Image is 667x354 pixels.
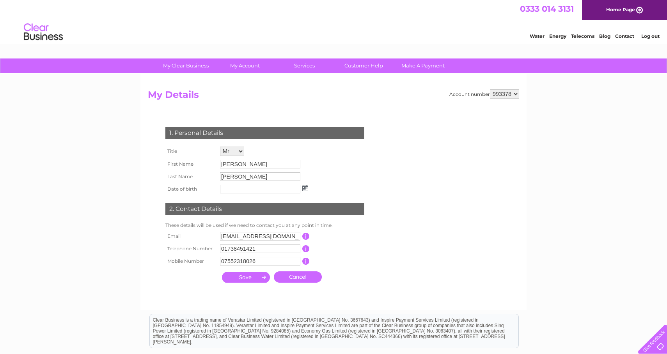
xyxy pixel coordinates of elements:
th: First Name [163,158,218,170]
div: Clear Business is a trading name of Verastar Limited (registered in [GEOGRAPHIC_DATA] No. 3667643... [150,4,518,38]
h2: My Details [148,89,519,104]
th: Date of birth [163,183,218,195]
a: My Account [213,58,277,73]
input: Information [302,258,310,265]
a: Contact [615,33,634,39]
div: 1. Personal Details [165,127,364,139]
div: 2. Contact Details [165,203,364,215]
input: Submit [222,272,270,283]
a: 0333 014 3131 [520,4,574,14]
a: Log out [641,33,660,39]
img: logo.png [23,20,63,44]
th: Last Name [163,170,218,183]
a: Water [530,33,545,39]
a: Services [272,58,337,73]
a: My Clear Business [154,58,218,73]
input: Information [302,233,310,240]
a: Telecoms [571,33,594,39]
th: Email [163,230,218,242]
th: Title [163,145,218,158]
th: Mobile Number [163,255,218,267]
div: Account number [449,89,519,99]
a: Blog [599,33,610,39]
a: Make A Payment [391,58,455,73]
input: Information [302,245,310,252]
td: These details will be used if we need to contact you at any point in time. [163,221,366,230]
th: Telephone Number [163,242,218,255]
img: ... [302,185,308,191]
a: Cancel [274,271,322,283]
a: Customer Help [332,58,396,73]
a: Energy [549,33,566,39]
